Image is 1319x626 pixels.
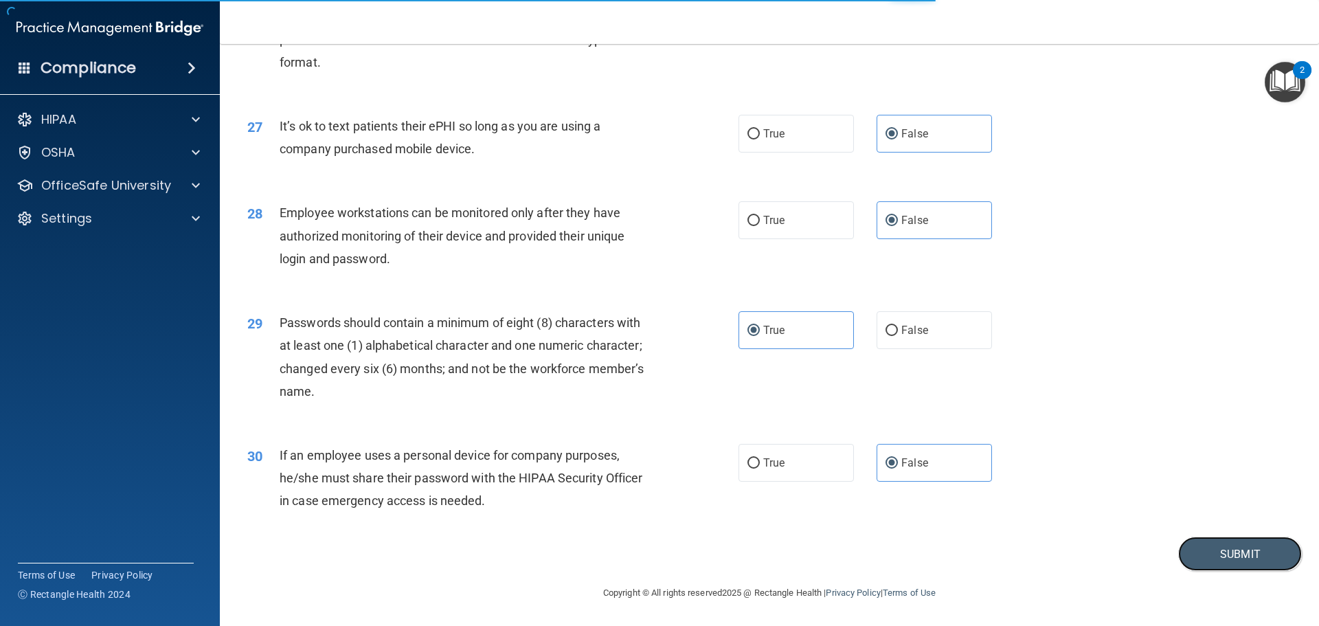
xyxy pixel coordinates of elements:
[886,458,898,469] input: False
[747,129,760,139] input: True
[41,177,171,194] p: OfficeSafe University
[747,458,760,469] input: True
[1250,531,1303,583] iframe: Drift Widget Chat Controller
[18,588,131,601] span: Ⓒ Rectangle Health 2024
[886,129,898,139] input: False
[16,177,200,194] a: OfficeSafe University
[1265,62,1305,102] button: Open Resource Center, 2 new notifications
[747,216,760,226] input: True
[886,326,898,336] input: False
[247,448,262,465] span: 30
[763,127,785,140] span: True
[16,210,200,227] a: Settings
[280,119,600,156] span: It’s ok to text patients their ePHI so long as you are using a company purchased mobile device.
[901,324,928,337] span: False
[41,210,92,227] p: Settings
[519,571,1020,615] div: Copyright © All rights reserved 2025 @ Rectangle Health | |
[18,568,75,582] a: Terms of Use
[1178,537,1302,572] button: Submit
[247,315,262,332] span: 29
[901,127,928,140] span: False
[747,326,760,336] input: True
[16,144,200,161] a: OSHA
[91,568,153,582] a: Privacy Policy
[280,315,644,399] span: Passwords should contain a minimum of eight (8) characters with at least one (1) alphabetical cha...
[280,448,642,508] span: If an employee uses a personal device for company purposes, he/she must share their password with...
[763,214,785,227] span: True
[901,214,928,227] span: False
[41,144,76,161] p: OSHA
[1300,70,1305,88] div: 2
[247,205,262,222] span: 28
[763,324,785,337] span: True
[280,205,624,265] span: Employee workstations can be monitored only after they have authorized monitoring of their device...
[826,588,880,598] a: Privacy Policy
[16,14,203,42] img: PMB logo
[41,111,76,128] p: HIPAA
[883,588,936,598] a: Terms of Use
[16,111,200,128] a: HIPAA
[41,58,136,78] h4: Compliance
[247,119,262,135] span: 27
[763,456,785,469] span: True
[901,456,928,469] span: False
[886,216,898,226] input: False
